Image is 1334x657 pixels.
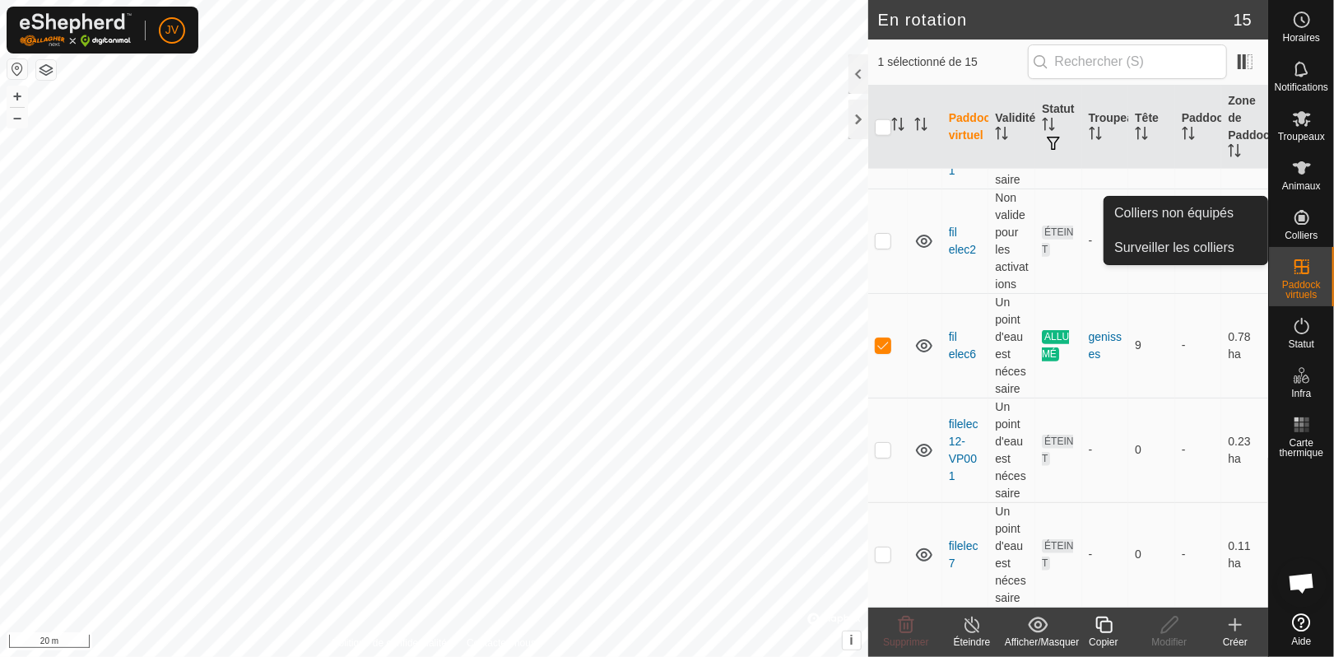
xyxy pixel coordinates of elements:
a: Politique de confidentialité [332,636,447,650]
div: - [1089,232,1123,249]
p-sorticon: Activer pour trier [1228,147,1241,160]
div: Ouvrir le chat [1277,558,1327,608]
img: Logo Gallagher [20,13,132,47]
td: Non valide pour les activations [988,189,1035,293]
span: ÉTEINT [1042,435,1074,466]
span: i [849,633,853,647]
th: Validité [988,86,1035,170]
div: Copier [1071,635,1136,650]
a: fil elec6 [949,330,976,361]
a: fil elec2 [949,226,976,256]
h2: En rotation [878,10,1234,30]
td: 9 [1128,293,1175,398]
p-sorticon: Activer pour trier [914,120,927,133]
td: 0 [1128,502,1175,607]
div: - [1089,441,1123,459]
p-sorticon: Activer pour trier [891,120,904,133]
th: Troupeau [1082,86,1129,170]
span: Statut [1289,339,1314,349]
a: Surveiller les colliers [1104,231,1267,264]
input: Rechercher (S) [1028,44,1227,79]
td: - [1175,293,1222,398]
button: Couches de carte [36,60,56,80]
button: + [7,86,27,106]
a: Contactez-nous [467,636,536,650]
span: ÉTEINT [1042,226,1074,257]
a: Colliers non équipés [1104,197,1267,230]
p-sorticon: Activer pour trier [1042,120,1055,133]
span: ALLUMÉ [1042,330,1069,361]
span: Horaires [1283,33,1320,43]
td: 0.11 ha [1221,502,1268,607]
th: Tête [1128,86,1175,170]
td: Un point d'eau est nécessaire [988,293,1035,398]
td: Un point d'eau est nécessaire [988,502,1035,607]
span: Paddock virtuels [1273,280,1330,300]
button: i [843,631,861,650]
td: - [1175,398,1222,502]
td: 0.78 ha [1221,293,1268,398]
p-sorticon: Activer pour trier [1089,129,1102,142]
td: Un point d'eau est nécessaire [988,398,1035,502]
div: Modifier [1136,635,1202,650]
td: 0 [1128,398,1175,502]
span: Notifications [1275,82,1328,92]
td: 0.23 ha [1221,398,1268,502]
th: Paddock [1175,86,1222,170]
span: Carte thermique [1273,438,1330,458]
p-sorticon: Activer pour trier [1135,129,1148,142]
span: Troupeaux [1278,132,1325,142]
td: 0 [1128,189,1175,293]
div: - [1089,546,1123,563]
span: Infra [1291,389,1311,398]
p-sorticon: Activer pour trier [995,129,1008,142]
span: Animaux [1282,181,1321,191]
span: Supprimer [883,636,928,648]
div: Créer [1202,635,1268,650]
span: Surveiller les colliers [1114,238,1234,258]
th: Zone de Paddock [1221,86,1268,170]
button: Réinitialiser la carte [7,59,27,79]
div: Afficher/Masquer [1005,635,1071,650]
a: Aide [1269,607,1334,653]
span: Colliers [1285,231,1318,240]
button: – [7,108,27,128]
a: filelec7 [949,539,978,570]
p-sorticon: Activer pour trier [1182,129,1195,142]
div: Éteindre [939,635,1005,650]
td: - [1175,189,1222,293]
span: Aide [1291,636,1311,646]
span: 15 [1234,7,1252,32]
span: Colliers non équipés [1114,203,1234,223]
th: Paddock virtuel [942,86,989,170]
td: 0.24 ha [1221,189,1268,293]
th: Statut [1035,86,1082,170]
span: JV [165,21,179,39]
div: genisses [1089,328,1123,363]
span: ÉTEINT [1042,539,1074,571]
td: - [1175,502,1222,607]
span: 1 sélectionné de 15 [878,54,1028,71]
a: filelec12-VP001 [949,417,978,482]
